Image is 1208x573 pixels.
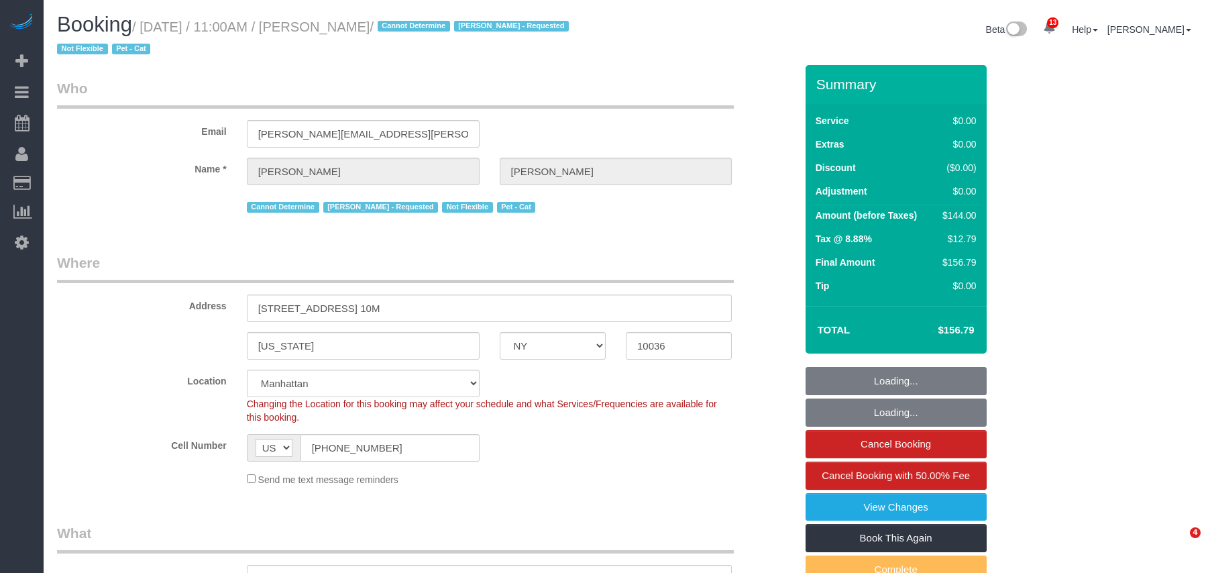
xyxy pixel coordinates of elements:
a: 13 [1036,13,1062,43]
label: Discount [816,161,856,174]
span: Pet - Cat [112,44,151,54]
span: Send me text message reminders [258,474,398,485]
a: Cancel Booking [806,430,987,458]
label: Email [47,120,237,138]
a: Cancel Booking with 50.00% Fee [806,462,987,490]
span: [PERSON_NAME] - Requested [323,202,438,213]
span: Cannot Determine [247,202,319,213]
input: Last Name [500,158,732,185]
div: $0.00 [937,279,976,293]
iframe: Intercom live chat [1162,527,1195,560]
input: Zip Code [626,332,732,360]
label: Tip [816,279,830,293]
a: View Changes [806,493,987,521]
h3: Summary [816,76,980,92]
span: Not Flexible [57,44,108,54]
label: Address [47,295,237,313]
legend: What [57,523,734,554]
img: Automaid Logo [8,13,35,32]
label: Tax @ 8.88% [816,232,872,246]
label: Cell Number [47,434,237,452]
div: $0.00 [937,138,976,151]
div: $12.79 [937,232,976,246]
span: Cannot Determine [378,21,450,32]
label: Final Amount [816,256,875,269]
div: ($0.00) [937,161,976,174]
label: Extras [816,138,844,151]
input: City [247,332,480,360]
a: Help [1072,24,1098,35]
span: Cancel Booking with 50.00% Fee [822,470,970,481]
label: Name * [47,158,237,176]
a: Beta [986,24,1028,35]
span: 4 [1190,527,1201,538]
span: 13 [1047,17,1058,28]
label: Amount (before Taxes) [816,209,917,222]
a: Book This Again [806,524,987,552]
span: [PERSON_NAME] - Requested [454,21,569,32]
div: $156.79 [937,256,976,269]
div: $0.00 [937,114,976,127]
span: Pet - Cat [497,202,536,213]
span: Booking [57,13,132,36]
legend: Where [57,253,734,283]
strong: Total [818,324,850,335]
a: [PERSON_NAME] [1107,24,1191,35]
legend: Who [57,79,734,109]
input: Cell Number [300,434,480,462]
input: First Name [247,158,480,185]
label: Adjustment [816,185,867,198]
img: New interface [1005,21,1027,39]
input: Email [247,120,480,148]
div: $144.00 [937,209,976,222]
div: $0.00 [937,185,976,198]
span: Not Flexible [442,202,493,213]
small: / [DATE] / 11:00AM / [PERSON_NAME] [57,19,573,57]
h4: $156.79 [897,325,974,336]
label: Service [816,114,849,127]
label: Location [47,370,237,388]
span: Changing the Location for this booking may affect your schedule and what Services/Frequencies are... [247,399,717,423]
